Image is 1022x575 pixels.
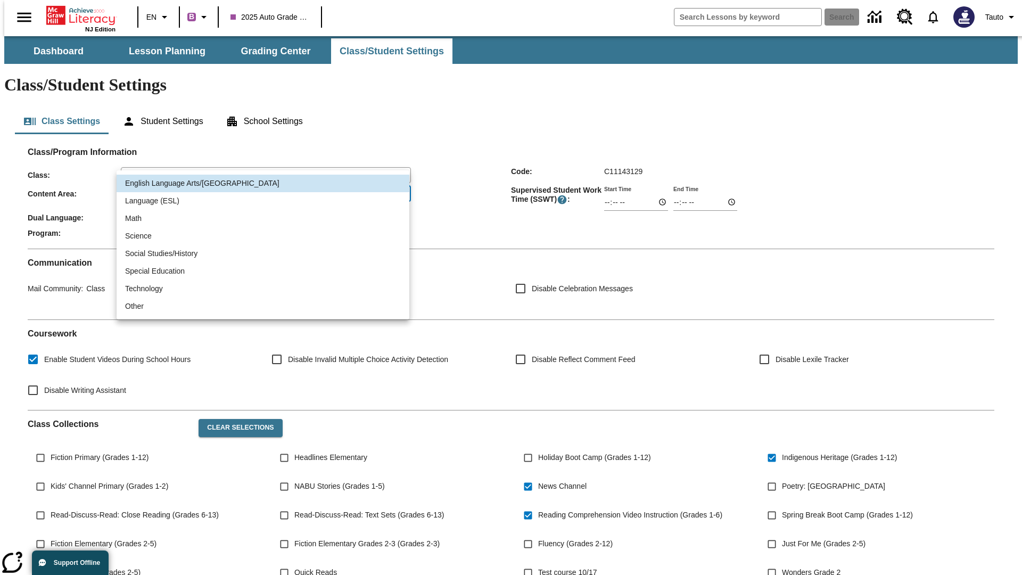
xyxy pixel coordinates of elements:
li: Language (ESL) [117,192,409,210]
li: Science [117,227,409,245]
li: Technology [117,280,409,298]
li: Social Studies/History [117,245,409,262]
li: Other [117,298,409,315]
li: Math [117,210,409,227]
li: English Language Arts/[GEOGRAPHIC_DATA] [117,175,409,192]
li: Special Education [117,262,409,280]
